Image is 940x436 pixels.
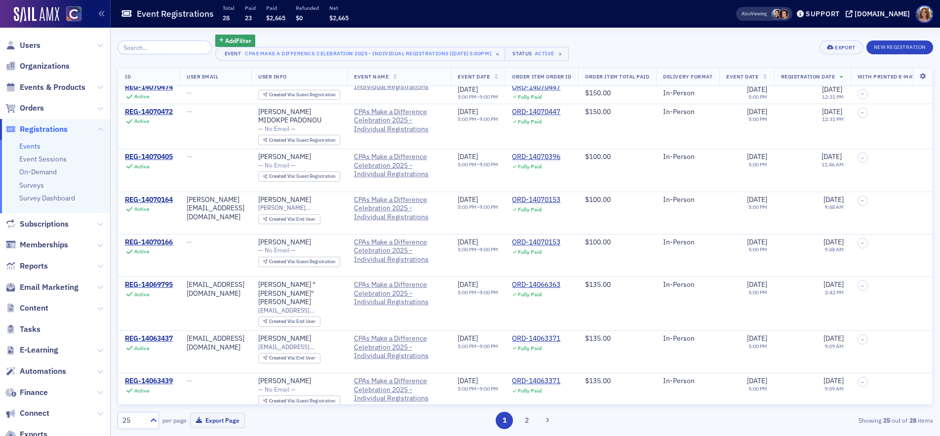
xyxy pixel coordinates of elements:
[512,334,560,343] a: ORD-14063371
[125,280,173,289] div: REG-14069795
[458,343,498,350] div: –
[258,125,296,132] span: — No Email —
[479,343,498,350] time: 9:00 PM
[258,238,311,247] div: [PERSON_NAME]
[125,83,173,92] a: REG-14070474
[14,7,59,23] a: SailAMX
[512,83,560,92] a: ORD-14070447
[866,42,933,51] a: New Registration
[663,73,712,80] span: Delivery Format
[663,334,712,343] div: In-Person
[162,416,187,425] label: per page
[822,93,844,100] time: 12:31 PM
[585,73,649,80] span: Order Item Total Paid
[820,40,862,54] button: Export
[245,14,252,22] span: 23
[861,337,864,343] span: –
[726,73,758,80] span: Event Date
[458,334,478,343] span: [DATE]
[125,334,173,343] a: REG-14063437
[354,153,444,179] a: CPAs Make a Difference Celebration 2025 - Individual Registrations
[458,94,498,100] div: –
[134,345,150,352] div: Active
[585,334,611,343] span: $135.00
[772,9,782,19] span: Pamela Galey-Coleman
[354,238,444,264] span: CPAs Make a Difference Celebration 2025 - Individual Registrations
[187,334,244,352] div: [EMAIL_ADDRESS][DOMAIN_NAME]
[19,167,57,176] a: On-Demand
[258,317,320,327] div: Created Via: End User
[835,45,855,50] div: Export
[187,376,192,385] span: —
[354,108,444,134] a: CPAs Make a Difference Celebration 2025 - Individual Registrations
[512,377,560,386] a: ORD-14063371
[187,196,244,222] div: [PERSON_NAME][EMAIL_ADDRESS][DOMAIN_NAME]
[858,73,935,80] span: With Printed E-Materials
[512,280,560,289] a: ORD-14066363
[134,291,150,298] div: Active
[5,82,85,93] a: Events & Products
[258,204,340,211] span: [PERSON_NAME][EMAIL_ADDRESS][DOMAIN_NAME]
[187,107,192,116] span: —
[663,89,712,98] div: In-Person
[512,196,560,204] a: ORD-14070153
[5,239,68,250] a: Memberships
[20,124,68,135] span: Registrations
[225,36,251,45] span: Add Filter
[117,40,212,54] input: Search…
[663,196,712,204] div: In-Person
[855,9,910,18] div: [DOMAIN_NAME]
[258,377,311,386] a: [PERSON_NAME]
[137,8,214,20] h1: Event Registrations
[134,388,150,394] div: Active
[861,240,864,246] span: –
[824,385,844,392] time: 9:09 AM
[518,119,542,125] div: Fully Paid
[269,174,336,179] div: Guest Registration
[5,408,49,419] a: Connect
[269,92,336,98] div: Guest Registration
[458,203,476,210] time: 5:00 PM
[505,47,569,61] button: StatusActive×
[663,377,712,386] div: In-Person
[258,171,340,182] div: Created Via: Guest Registration
[512,108,560,117] a: ORD-14070447
[663,153,712,161] div: In-Person
[806,9,840,18] div: Support
[824,203,844,210] time: 9:48 AM
[5,303,48,314] a: Content
[823,195,844,204] span: [DATE]
[134,206,150,212] div: Active
[258,353,320,363] div: Created Via: End User
[125,108,173,117] a: REG-14070472
[258,153,311,161] a: [PERSON_NAME]
[824,246,844,253] time: 9:48 AM
[187,88,192,97] span: —
[5,61,70,72] a: Organizations
[747,238,767,246] span: [DATE]
[20,103,44,114] span: Orders
[258,161,296,169] span: — No Email —
[354,280,444,307] span: CPAs Make a Difference Celebration 2025 - Individual Registrations
[458,161,498,168] div: –
[187,152,192,161] span: —
[512,153,560,161] a: ORD-14070396
[258,73,287,80] span: User Info
[223,14,230,22] span: 28
[861,283,864,289] span: –
[518,291,542,298] div: Fully Paid
[354,377,444,403] span: CPAs Make a Difference Celebration 2025 - Individual Registrations
[223,4,235,11] p: Total
[5,103,44,114] a: Orders
[269,356,316,361] div: End User
[556,49,565,58] span: ×
[822,161,844,168] time: 11:46 AM
[269,319,316,324] div: End User
[747,84,767,93] span: [DATE]
[458,93,476,100] time: 5:00 PM
[19,181,44,190] a: Surveys
[187,280,244,298] div: [EMAIL_ADDRESS][DOMAIN_NAME]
